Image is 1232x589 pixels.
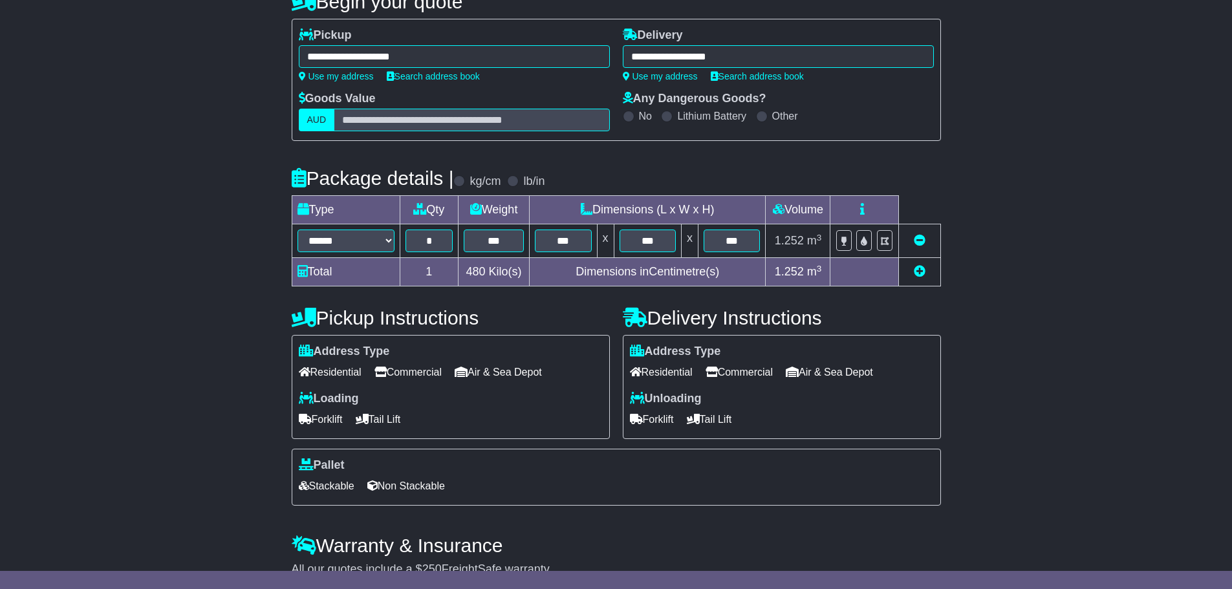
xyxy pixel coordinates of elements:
label: Any Dangerous Goods? [623,92,766,106]
label: Goods Value [299,92,376,106]
label: AUD [299,109,335,131]
label: Loading [299,392,359,406]
a: Add new item [914,265,925,278]
span: Commercial [374,362,442,382]
span: Forklift [299,409,343,429]
td: Weight [459,196,530,224]
a: Use my address [299,71,374,81]
span: Commercial [706,362,773,382]
span: Residential [299,362,362,382]
sup: 3 [817,264,822,273]
a: Remove this item [914,234,925,247]
span: Non Stackable [367,476,445,496]
span: m [807,265,822,278]
span: 1.252 [775,265,804,278]
h4: Pickup Instructions [292,307,610,328]
a: Use my address [623,71,698,81]
sup: 3 [817,233,822,242]
td: x [681,224,698,258]
td: Qty [400,196,459,224]
span: 250 [422,562,442,575]
h4: Warranty & Insurance [292,535,941,556]
span: Air & Sea Depot [786,362,873,382]
label: Pickup [299,28,352,43]
td: Type [292,196,400,224]
span: Forklift [630,409,674,429]
td: Kilo(s) [459,258,530,286]
td: x [597,224,614,258]
td: Dimensions in Centimetre(s) [530,258,766,286]
span: Tail Lift [356,409,401,429]
td: Dimensions (L x W x H) [530,196,766,224]
a: Search address book [711,71,804,81]
label: Lithium Battery [677,110,746,122]
td: 1 [400,258,459,286]
div: All our quotes include a $ FreightSafe warranty. [292,562,941,577]
label: Address Type [299,345,390,359]
label: Unloading [630,392,702,406]
td: Total [292,258,400,286]
label: No [639,110,652,122]
label: kg/cm [470,175,501,189]
span: Residential [630,362,693,382]
td: Volume [766,196,830,224]
span: Air & Sea Depot [455,362,542,382]
a: Search address book [387,71,480,81]
label: Delivery [623,28,683,43]
label: Pallet [299,458,345,473]
span: Stackable [299,476,354,496]
span: Tail Lift [687,409,732,429]
label: Address Type [630,345,721,359]
h4: Delivery Instructions [623,307,941,328]
label: Other [772,110,798,122]
h4: Package details | [292,167,454,189]
span: 480 [466,265,486,278]
span: 1.252 [775,234,804,247]
label: lb/in [523,175,545,189]
span: m [807,234,822,247]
